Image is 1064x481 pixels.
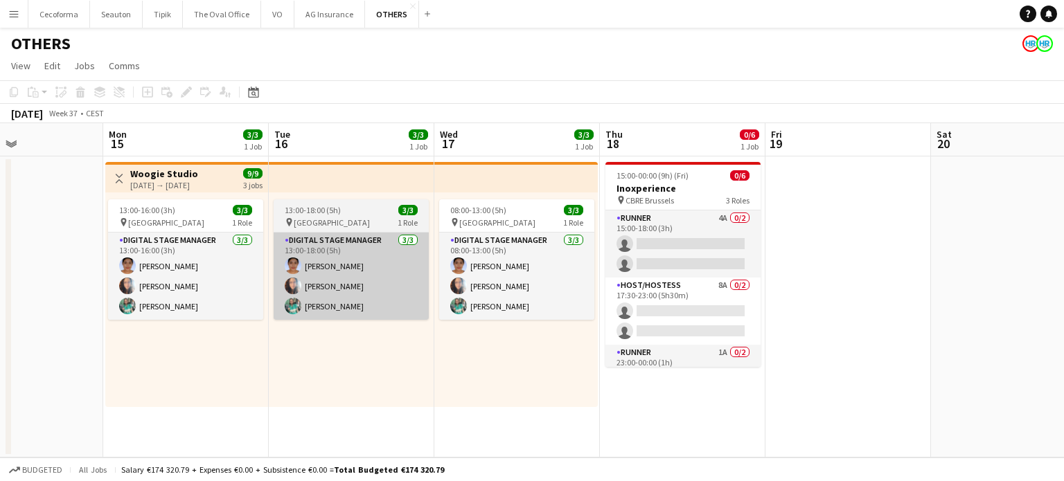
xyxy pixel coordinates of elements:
a: Jobs [69,57,100,75]
a: View [6,57,36,75]
span: Edit [44,60,60,72]
span: Week 37 [46,108,80,118]
h1: OTHERS [11,33,71,54]
div: [DATE] [11,107,43,120]
span: Comms [109,60,140,72]
span: Jobs [74,60,95,72]
button: VO [261,1,294,28]
button: Seauton [90,1,143,28]
app-user-avatar: HR Team [1022,35,1039,52]
div: Salary €174 320.79 + Expenses €0.00 + Subsistence €0.00 = [121,464,444,475]
button: AG Insurance [294,1,365,28]
button: Budgeted [7,462,64,478]
a: Comms [103,57,145,75]
button: The Oval Office [183,1,261,28]
button: Tipik [143,1,183,28]
span: Budgeted [22,465,62,475]
a: Edit [39,57,66,75]
span: All jobs [76,464,109,475]
span: View [11,60,30,72]
div: CEST [86,108,104,118]
app-user-avatar: HR Team [1036,35,1053,52]
button: Cecoforma [28,1,90,28]
button: OTHERS [365,1,419,28]
span: Total Budgeted €174 320.79 [334,464,444,475]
